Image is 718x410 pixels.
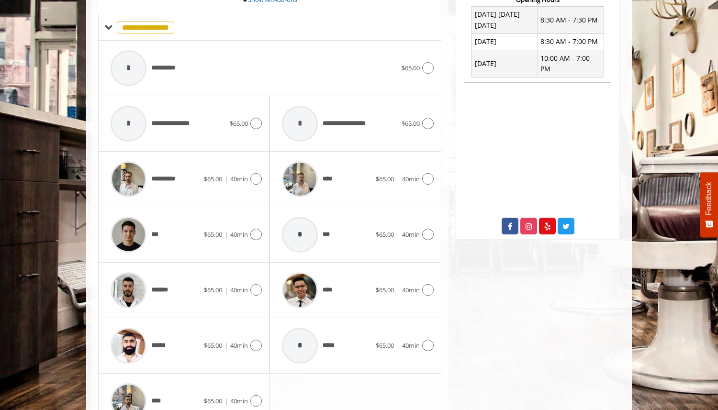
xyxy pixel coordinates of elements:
[538,6,604,33] td: 8:30 AM - 7:30 PM
[396,230,400,239] span: |
[376,286,394,294] span: $65.00
[402,64,420,72] span: $65.00
[396,175,400,183] span: |
[224,397,228,405] span: |
[402,341,420,350] span: 40min
[204,230,222,239] span: $65.00
[402,175,420,183] span: 40min
[700,172,718,237] button: Feedback - Show survey
[376,175,394,183] span: $65.00
[224,230,228,239] span: |
[396,341,400,350] span: |
[230,119,248,128] span: $65.00
[204,341,222,350] span: $65.00
[204,175,222,183] span: $65.00
[204,397,222,405] span: $65.00
[230,341,248,350] span: 40min
[396,286,400,294] span: |
[472,33,538,50] td: [DATE]
[402,119,420,128] span: $65.00
[538,50,604,78] td: 10:00 AM - 7:00 PM
[224,286,228,294] span: |
[472,6,538,33] td: [DATE] [DATE] [DATE]
[230,286,248,294] span: 40min
[402,286,420,294] span: 40min
[705,182,713,215] span: Feedback
[402,230,420,239] span: 40min
[538,33,604,50] td: 8:30 AM - 7:00 PM
[376,341,394,350] span: $65.00
[230,397,248,405] span: 40min
[230,230,248,239] span: 40min
[224,341,228,350] span: |
[204,286,222,294] span: $65.00
[230,175,248,183] span: 40min
[376,230,394,239] span: $65.00
[472,50,538,78] td: [DATE]
[224,175,228,183] span: |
